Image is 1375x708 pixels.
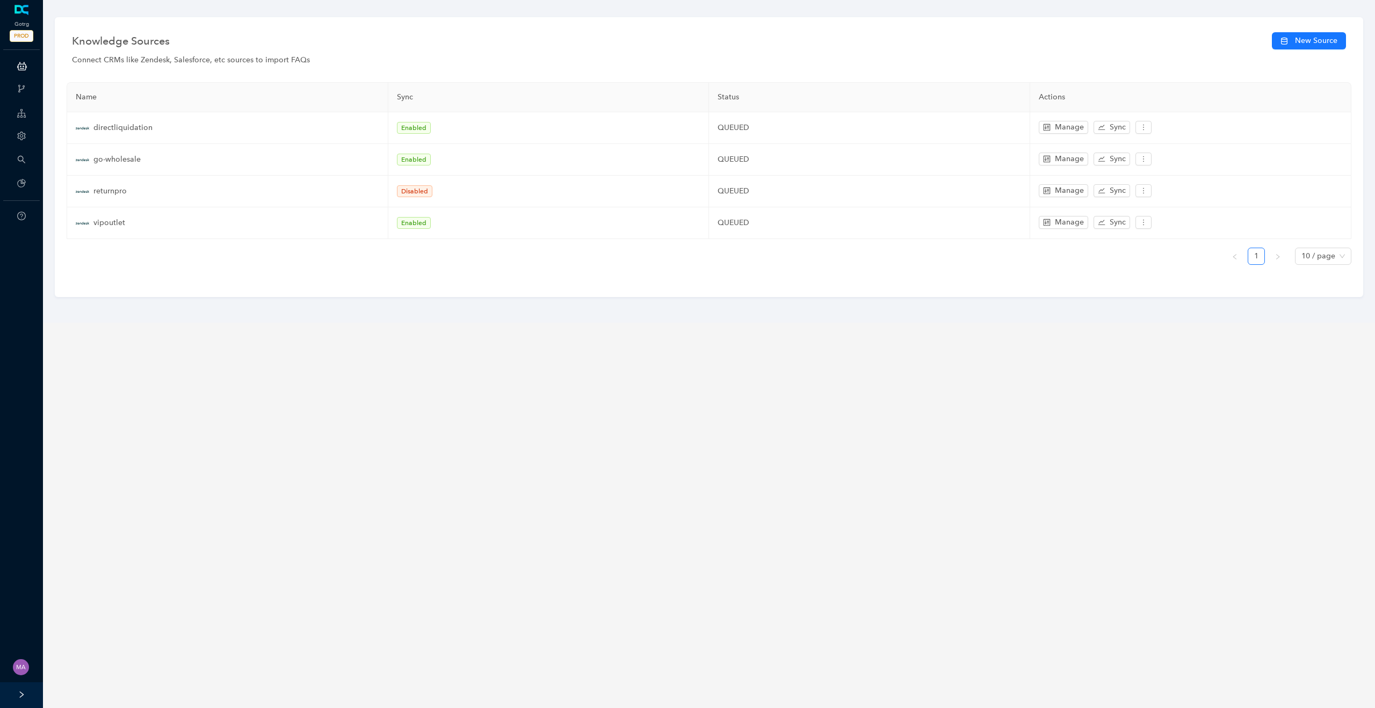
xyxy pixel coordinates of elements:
button: controlManage [1039,153,1088,165]
img: crm-icon [76,121,89,135]
button: left [1226,248,1243,265]
span: New Source [1295,35,1337,47]
span: stock [1098,187,1105,194]
th: Status [709,83,1030,112]
span: Enabled [397,122,431,134]
span: Sync [1110,216,1126,228]
span: stock [1098,124,1105,131]
td: QUEUED [709,207,1030,239]
span: Enabled [397,154,431,165]
th: Name [67,83,388,112]
span: more [1140,155,1147,163]
button: more [1135,153,1152,165]
span: more [1140,187,1147,194]
div: Connect CRMs like Zendesk, Salesforce, etc sources to import FAQs [72,54,1346,66]
span: PROD [10,30,33,42]
button: stockSync [1094,153,1130,165]
span: more [1140,124,1147,131]
span: pie-chart [17,179,26,187]
button: controlManage [1039,184,1088,197]
button: stockSync [1094,184,1130,197]
span: 10 / page [1301,248,1345,264]
button: more [1135,184,1152,197]
span: Disabled [397,185,432,197]
img: crm-icon [76,185,89,198]
span: Enabled [397,217,431,229]
li: Next Page [1269,248,1286,265]
button: stockSync [1094,121,1130,134]
span: branches [17,84,26,93]
span: control [1043,219,1051,226]
span: more [1140,219,1147,226]
span: control [1043,187,1051,194]
button: New Source [1272,32,1346,49]
a: 1 [1248,248,1264,264]
span: Manage [1055,121,1084,133]
span: stock [1098,219,1105,226]
span: question-circle [17,212,26,220]
td: QUEUED [709,144,1030,176]
th: Sync [388,83,710,112]
td: QUEUED [709,176,1030,207]
span: search [17,155,26,164]
li: Previous Page [1226,248,1243,265]
span: Sync [1110,153,1126,165]
div: Page Size [1295,248,1351,265]
img: crm-icon [76,216,89,230]
span: Manage [1055,185,1084,197]
span: go-wholesale [93,154,141,165]
span: left [1232,254,1238,260]
th: Actions [1030,83,1351,112]
span: Manage [1055,153,1084,165]
span: setting [17,132,26,140]
td: QUEUED [709,112,1030,144]
span: vipoutlet [93,217,125,229]
button: controlManage [1039,216,1088,229]
button: stockSync [1094,216,1130,229]
img: 261dd2395eed1481b052019273ba48bf [13,659,29,675]
button: controlManage [1039,121,1088,134]
span: returnpro [93,185,127,197]
span: control [1043,155,1051,163]
span: Sync [1110,121,1126,133]
span: Manage [1055,216,1084,228]
button: more [1135,121,1152,134]
li: 1 [1248,248,1265,265]
span: Sync [1110,185,1126,197]
button: right [1269,248,1286,265]
span: directliquidation [93,122,153,134]
span: right [1275,254,1281,260]
span: control [1043,124,1051,131]
button: more [1135,216,1152,229]
span: Knowledge Sources [72,32,170,49]
span: stock [1098,155,1105,163]
img: crm-icon [76,153,89,167]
